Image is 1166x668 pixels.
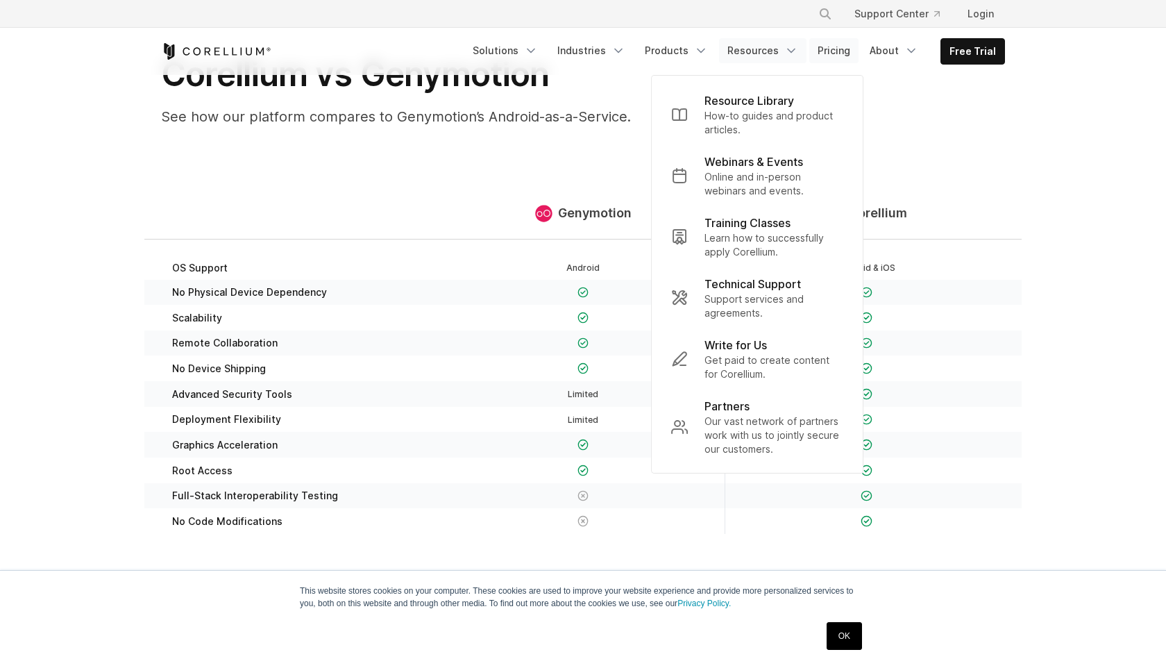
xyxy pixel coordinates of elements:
[861,490,872,502] img: Checkmark
[172,465,233,477] span: Root Access
[704,215,791,231] p: Training Classes
[660,390,854,465] a: Partners Our vast network of partners work with us to jointly secure our customers.
[566,262,600,273] span: Android
[941,39,1004,64] a: Free Trial
[568,415,598,425] span: Limited
[660,328,854,390] a: Write for Us Get paid to create content for Corellium.
[172,388,292,401] span: Advanced Security Tools
[636,38,716,63] a: Products
[802,1,1005,26] div: Navigation Menu
[577,337,589,349] img: Checkmark
[535,205,552,222] img: compare_genymotion--large
[577,465,589,476] img: Checkmark
[838,262,895,273] span: Android & iOS
[660,267,854,328] a: Technical Support Support services and agreements.
[172,262,228,274] span: OS Support
[172,362,266,375] span: No Device Shipping
[172,439,278,451] span: Graphics Acceleration
[813,1,838,26] button: Search
[577,312,589,324] img: Checkmark
[861,287,872,299] img: Checkmark
[861,337,872,349] img: Checkmark
[300,585,866,610] p: This website stores cookies on your computer. These cookies are used to improve your website expe...
[464,38,1005,65] div: Navigation Menu
[577,362,589,374] img: Checkmark
[577,490,589,502] img: X
[558,206,632,222] span: Genymotion
[549,38,634,63] a: Industries
[660,84,854,145] a: Resource Library How-to guides and product articles.
[660,145,854,206] a: Webinars & Events Online and in-person webinars and events.
[861,515,872,527] img: Checkmark
[577,287,589,299] img: Checkmark
[704,276,801,292] p: Technical Support
[172,312,222,324] span: Scalability
[861,312,872,324] img: Checkmark
[704,415,843,456] p: Our vast network of partners work with us to jointly secure our customers.
[172,515,282,528] span: No Code Modifications
[677,599,731,608] a: Privacy Policy.
[172,413,281,426] span: Deployment Flexibility
[172,286,327,299] span: No Physical Device Dependency
[161,106,716,127] p: See how our platform compares to Genymotion’s Android-as-a-Service.
[861,465,872,476] img: Checkmark
[660,206,854,267] a: Training Classes Learn how to successfully apply Corellium.
[849,206,907,222] span: Corellium
[704,170,843,198] p: Online and in-person webinars and events.
[161,43,271,60] a: Corellium Home
[568,389,598,399] span: Limited
[704,292,843,320] p: Support services and agreements.
[704,337,767,353] p: Write for Us
[704,153,803,170] p: Webinars & Events
[172,490,338,502] span: Full-Stack Interoperability Testing
[809,38,859,63] a: Pricing
[577,515,589,527] img: X
[861,439,872,451] img: Checkmark
[861,38,927,63] a: About
[704,398,750,415] p: Partners
[172,337,278,349] span: Remote Collaboration
[704,109,843,137] p: How-to guides and product articles.
[827,622,862,650] a: OK
[956,1,1005,26] a: Login
[464,38,546,63] a: Solutions
[704,353,843,381] p: Get paid to create content for Corellium.
[843,1,951,26] a: Support Center
[704,92,794,109] p: Resource Library
[577,439,589,451] img: Checkmark
[861,388,872,400] img: Checkmark
[861,362,872,374] img: Checkmark
[719,38,806,63] a: Resources
[861,414,872,426] img: Checkmark
[704,231,843,259] p: Learn how to successfully apply Corellium.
